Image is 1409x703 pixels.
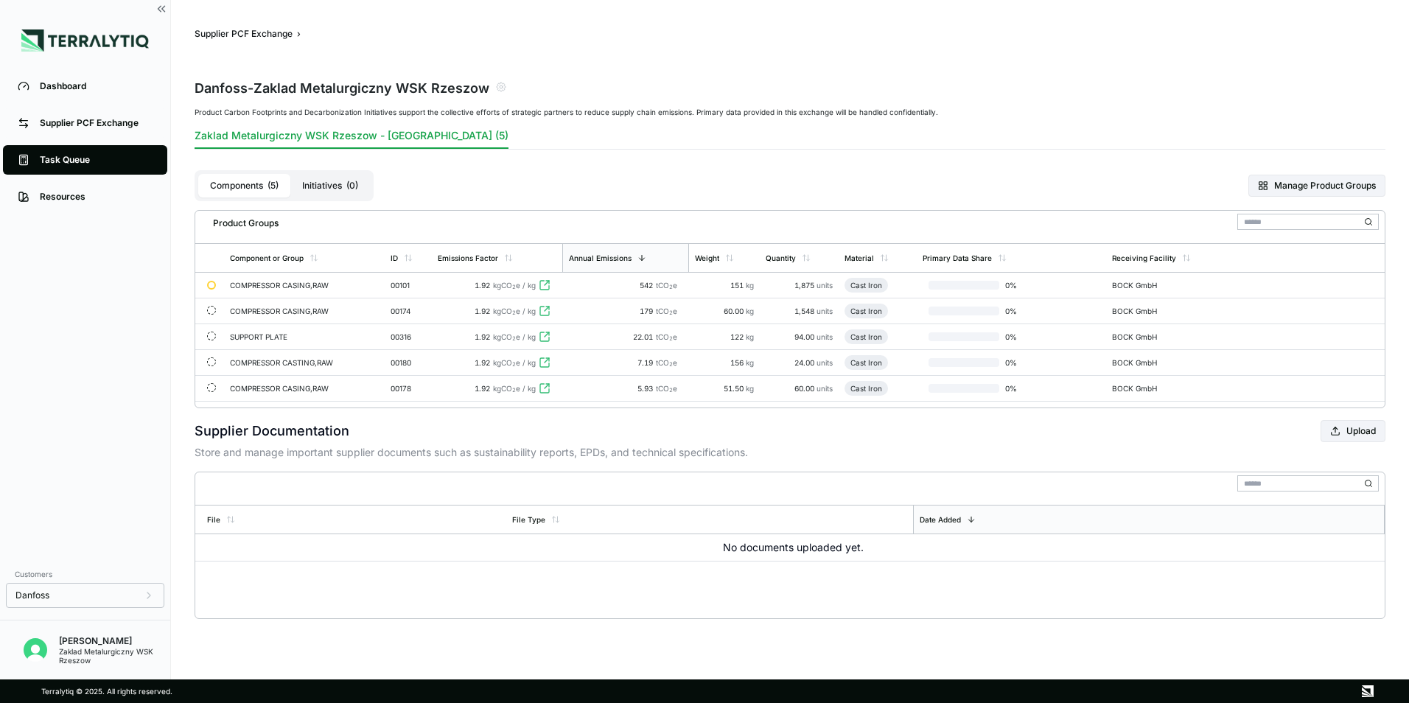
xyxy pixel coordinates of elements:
div: COMPRESSOR CASING,RAW [230,384,336,393]
span: units [817,384,833,393]
span: 51.50 [724,384,746,393]
button: Open user button [18,632,53,668]
img: Mirosław Lenard [24,638,47,662]
span: ( 0 ) [346,180,358,192]
span: 1,548 [794,307,817,315]
button: Zaklad Metalurgiczny WSK Rzeszow - [GEOGRAPHIC_DATA] (5) [195,128,508,149]
div: Material [845,253,874,262]
span: 542 [640,281,656,290]
div: BOCK GmbH [1112,384,1183,393]
sub: 2 [669,387,673,394]
div: Cast Iron [850,281,882,290]
div: BOCK GmbH [1112,332,1183,341]
span: 179 [640,307,656,315]
span: 1,875 [794,281,817,290]
span: kg [746,332,754,341]
span: kg [746,281,754,290]
div: Cast Iron [850,307,882,315]
div: Cast Iron [850,332,882,341]
span: units [817,358,833,367]
sub: 2 [512,309,516,316]
button: Initiatives(0) [290,174,370,197]
sub: 2 [669,361,673,368]
div: 00178 [391,384,426,393]
div: File [207,515,220,524]
span: ( 5 ) [268,180,279,192]
span: 0 % [999,358,1046,367]
span: units [817,307,833,315]
div: BOCK GmbH [1112,358,1183,367]
div: Resources [40,191,153,203]
div: 00180 [391,358,426,367]
div: Task Queue [40,154,153,166]
div: Supplier PCF Exchange [40,117,153,129]
span: 22.01 [633,332,656,341]
div: BOCK GmbH [1112,281,1183,290]
div: Annual Emissions [569,253,632,262]
div: Cast Iron [850,384,882,393]
span: 7.19 [637,358,656,367]
span: kg [746,307,754,315]
span: Danfoss [15,590,49,601]
sub: 2 [512,335,516,342]
h2: Supplier Documentation [195,421,349,441]
img: Logo [21,29,149,52]
sub: 2 [512,387,516,394]
span: tCO e [656,281,677,290]
sub: 2 [669,284,673,290]
div: ID [391,253,398,262]
button: Upload [1321,420,1385,442]
span: 24.00 [794,358,817,367]
div: Customers [6,565,164,583]
div: Dashboard [40,80,153,92]
span: kgCO e / kg [493,384,536,393]
p: Store and manage important supplier documents such as sustainability reports, EPDs, and technical... [195,445,1385,460]
sub: 2 [512,361,516,368]
div: Zaklad Metalurgiczny WSK Rzeszow [59,647,170,665]
span: 156 [730,358,746,367]
span: kg [746,358,754,367]
span: 60.00 [724,307,746,315]
div: Date Added [920,515,961,524]
span: 1.92 [475,358,490,367]
span: kgCO e / kg [493,332,536,341]
span: 1.92 [475,384,490,393]
sub: 2 [512,284,516,290]
span: 1.92 [475,332,490,341]
div: BOCK GmbH [1112,307,1183,315]
span: › [297,28,301,40]
sub: 2 [669,335,673,342]
span: units [817,281,833,290]
div: Receiving Facility [1112,253,1176,262]
span: 122 [730,332,746,341]
div: [PERSON_NAME] [59,635,170,647]
span: 0 % [999,384,1046,393]
span: 1.92 [475,281,490,290]
div: Component or Group [230,253,304,262]
span: 60.00 [794,384,817,393]
div: File Type [512,515,545,524]
div: Emissions Factor [438,253,498,262]
span: tCO e [656,358,677,367]
div: SUPPORT PLATE [230,332,336,341]
sub: 2 [669,309,673,316]
span: 0 % [999,332,1046,341]
div: 00316 [391,332,426,341]
span: units [817,332,833,341]
div: COMPRESSOR CASTING,RAW [230,358,336,367]
div: COMPRESSOR CASING,RAW [230,307,336,315]
span: 94.00 [794,332,817,341]
span: kgCO e / kg [493,358,536,367]
div: Cast Iron [850,358,882,367]
span: 1.92 [475,307,490,315]
div: Weight [695,253,719,262]
div: Primary Data Share [923,253,992,262]
span: kg [746,384,754,393]
span: tCO e [656,307,677,315]
div: Quantity [766,253,796,262]
span: 0 % [999,307,1046,315]
button: Components(5) [198,174,290,197]
div: 00101 [391,281,426,290]
div: COMPRESSOR CASING,RAW [230,281,336,290]
span: 151 [730,281,746,290]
